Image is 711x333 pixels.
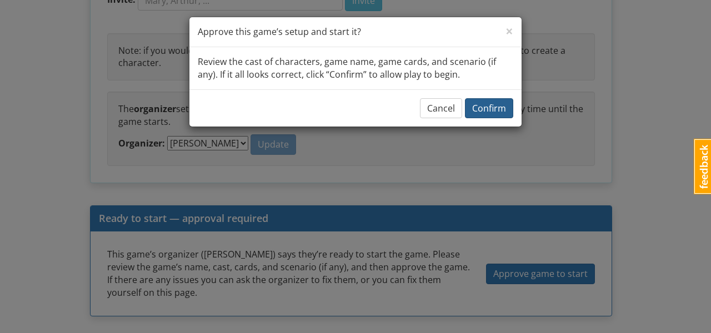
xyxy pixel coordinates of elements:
[189,47,522,89] div: Review the cast of characters, game name, game cards, and scenario (if any). If it all looks corr...
[189,17,522,47] div: Approve this game’s setup and start it?
[420,98,462,119] button: Cancel
[465,98,513,119] button: Confirm
[505,22,513,40] span: ×
[472,102,506,114] span: Confirm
